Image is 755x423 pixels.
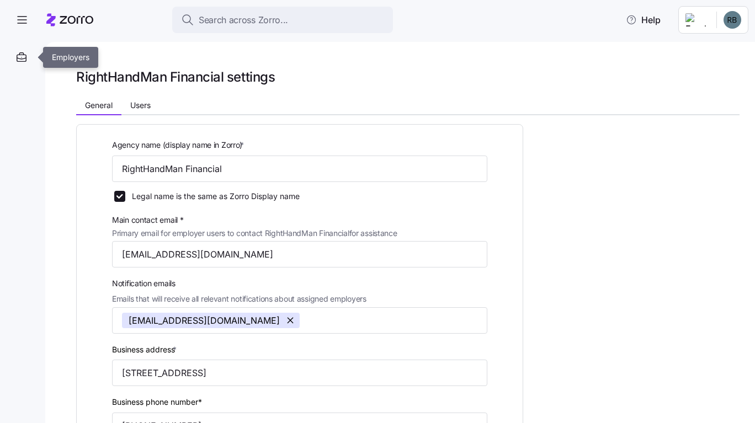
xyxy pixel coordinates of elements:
[112,360,487,386] input: Agency business address
[112,227,397,239] span: Primary email for employer users to contact RightHandMan Financial for assistance
[112,241,487,267] input: Type contact email
[199,13,288,27] span: Search across Zorro...
[125,191,300,202] label: Legal name is the same as Zorro Display name
[112,156,487,182] input: Type agency name
[129,313,280,328] span: [EMAIL_ADDRESS][DOMAIN_NAME]
[112,277,366,290] span: Notification emails
[172,7,393,33] button: Search across Zorro...
[112,344,179,356] label: Business address
[685,13,708,26] img: Employer logo
[617,9,669,31] button: Help
[112,139,242,151] span: Agency name (display name in Zorro)
[724,11,741,29] img: 8da47c3e8e5487d59c80835d76c1881e
[112,293,366,305] span: Emails that will receive all relevant notifications about assigned employers
[85,101,113,109] span: General
[112,214,397,226] span: Main contact email *
[626,13,661,26] span: Help
[112,396,202,408] label: Business phone number*
[76,68,275,85] h1: RightHandMan Financial settings
[130,101,151,109] span: Users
